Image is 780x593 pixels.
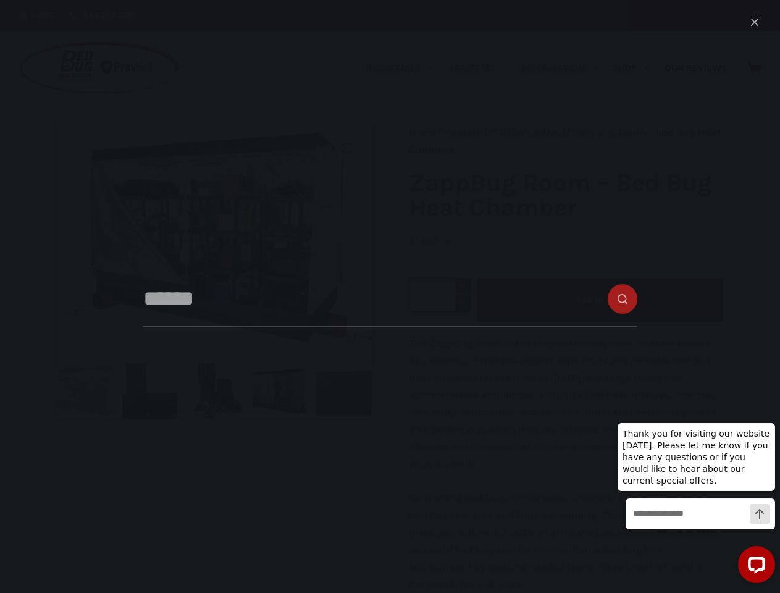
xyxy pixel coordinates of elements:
a: View full-screen image gallery [335,136,359,161]
a: About Us [440,31,514,105]
img: ZappBug Room - Bed Bug Heat Chamber - Image 5 [316,363,372,419]
a: Our Reviews [656,31,735,105]
a: Information [514,31,605,105]
p: Controlling bed bugs in homeless shelters or rescue missions can be expensive and time consuming.... [409,489,723,592]
bdi: 1,695.00 [409,235,453,247]
iframe: LiveChat chat widget [608,411,780,593]
input: Product quantity [409,278,471,312]
img: ZappBug Room - Bed Bug Heat Chamber - Image 2 [122,363,178,419]
p: The ZappBug Room is the largest bed bug heat chamber made by ZappBug. It has the largest capacity... [409,334,723,473]
button: Search [752,11,761,20]
img: ZappBug Room - Bed Bug Heat Chamber - Image 4 [251,363,307,419]
nav: Primary [358,31,735,105]
span: $ [409,235,415,247]
h1: ZappBug Room – Bed Bug Heat Chamber [409,170,723,220]
img: Prevsol/Bed Bug Heat Doctor [19,41,180,96]
a: Portable [PERSON_NAME] [442,126,566,138]
nav: Breadcrumb [409,124,723,158]
img: ZappBug Room - Bed Bug Heat Chamber [57,363,113,419]
a: Shop [605,31,656,105]
button: Add to cart [477,278,723,322]
img: ZappBug Room - Bed Bug Heat Chamber - Image 3 [187,363,242,419]
a: Home [409,126,437,138]
a: Industries [358,31,440,105]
